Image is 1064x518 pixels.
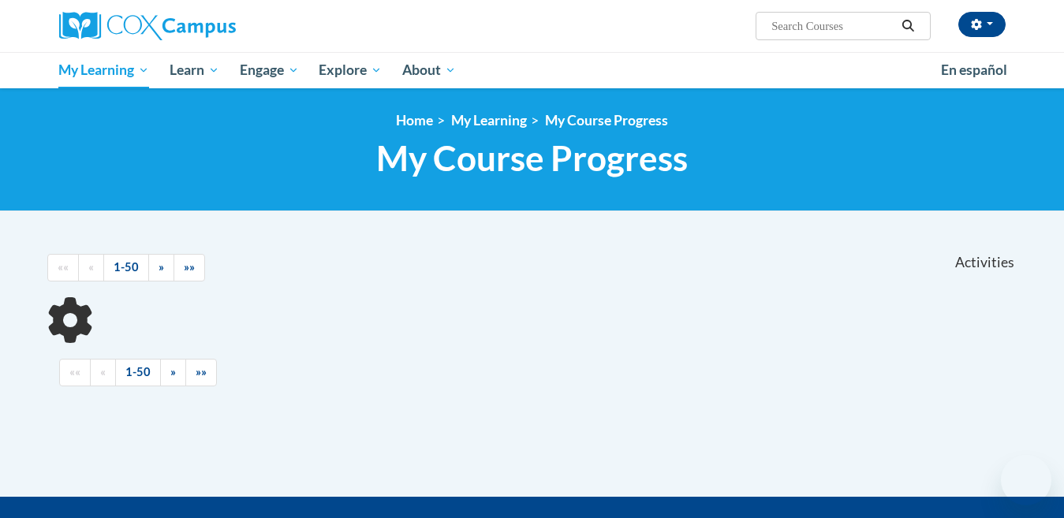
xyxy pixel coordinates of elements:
span: About [402,61,456,80]
a: Next [160,359,186,386]
span: »» [184,260,195,274]
a: End [174,254,205,281]
a: Next [148,254,174,281]
span: Explore [319,61,382,80]
span: «« [58,260,69,274]
span: « [100,365,106,378]
a: My Course Progress [545,112,668,129]
a: En español [931,54,1017,87]
div: Main menu [35,52,1029,88]
a: Engage [230,52,309,88]
button: Search [896,17,920,35]
span: »» [196,365,207,378]
span: My Learning [58,61,149,80]
span: » [159,260,164,274]
a: End [185,359,217,386]
a: Begining [59,359,91,386]
a: Previous [90,359,116,386]
a: Learn [159,52,230,88]
button: Account Settings [958,12,1006,37]
iframe: Button to launch messaging window [1001,455,1051,505]
a: 1-50 [103,254,149,281]
span: » [170,365,176,378]
a: Cox Campus [59,12,359,40]
span: My Course Progress [376,137,688,179]
a: Home [396,112,433,129]
span: Engage [240,61,299,80]
a: My Learning [451,112,527,129]
a: 1-50 [115,359,161,386]
span: « [88,260,94,274]
span: En español [941,61,1007,78]
span: Activities [955,254,1014,271]
input: Search Courses [770,17,896,35]
a: My Learning [49,52,160,88]
span: «« [69,365,80,378]
img: Cox Campus [59,12,236,40]
a: Previous [78,254,104,281]
a: Begining [47,254,79,281]
a: About [392,52,466,88]
span: Learn [170,61,219,80]
a: Explore [308,52,392,88]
